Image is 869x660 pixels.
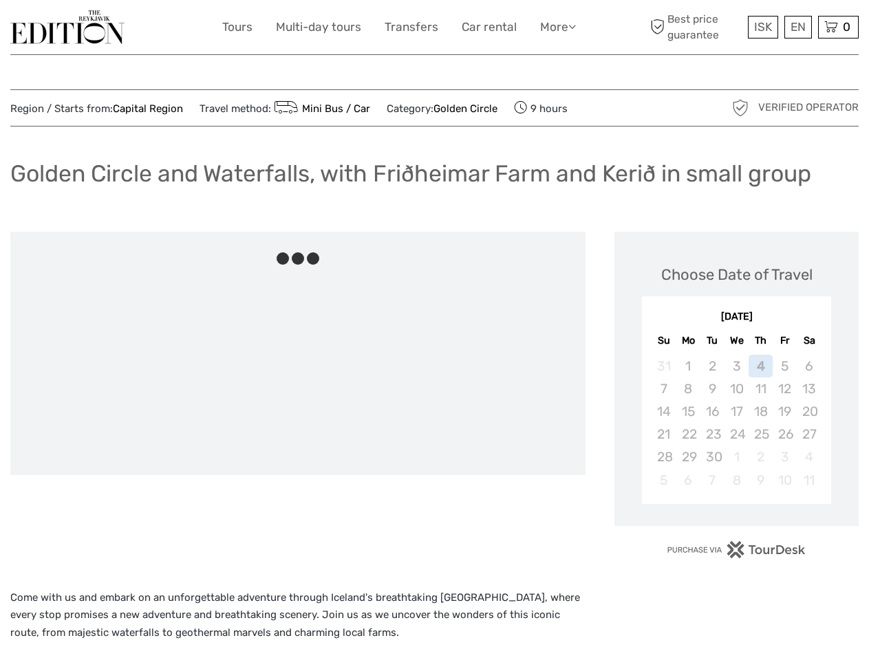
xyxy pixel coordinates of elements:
div: Not available Saturday, September 13th, 2025 [797,377,821,400]
div: Not available Sunday, September 7th, 2025 [652,377,676,400]
a: Transfers [385,17,438,37]
div: Not available Friday, September 26th, 2025 [773,423,797,445]
div: Th [749,331,773,350]
div: Not available Monday, September 1st, 2025 [676,355,700,377]
img: PurchaseViaTourDesk.png [667,541,806,558]
span: Category: [387,102,497,116]
a: More [540,17,576,37]
a: Capital Region [113,102,183,115]
a: Car rental [462,17,517,37]
div: Not available Sunday, October 5th, 2025 [652,469,676,492]
div: Not available Wednesday, September 24th, 2025 [725,423,749,445]
img: The Reykjavík Edition [10,10,125,44]
div: Not available Thursday, October 2nd, 2025 [749,445,773,468]
div: Su [652,331,676,350]
div: Not available Monday, September 8th, 2025 [676,377,700,400]
div: Not available Sunday, September 14th, 2025 [652,400,676,423]
span: Best price guarantee [647,12,744,42]
div: Not available Sunday, September 28th, 2025 [652,445,676,468]
div: Not available Saturday, October 4th, 2025 [797,445,821,468]
div: Not available Wednesday, October 8th, 2025 [725,469,749,492]
div: Not available Saturday, September 6th, 2025 [797,355,821,377]
div: Not available Tuesday, October 7th, 2025 [700,469,725,492]
div: Not available Wednesday, September 17th, 2025 [725,400,749,423]
div: Not available Tuesday, September 9th, 2025 [700,377,725,400]
span: Verified Operator [758,100,859,115]
div: Not available Wednesday, September 10th, 2025 [725,377,749,400]
a: Multi-day tours [276,17,361,37]
div: Fr [773,331,797,350]
div: [DATE] [642,310,831,324]
div: Not available Saturday, September 20th, 2025 [797,400,821,423]
div: Not available Tuesday, September 2nd, 2025 [700,355,725,377]
a: Tours [222,17,253,37]
div: Not available Thursday, September 4th, 2025 [749,355,773,377]
div: Not available Friday, September 5th, 2025 [773,355,797,377]
div: We [725,331,749,350]
div: Not available Thursday, September 11th, 2025 [749,377,773,400]
div: Not available Tuesday, September 16th, 2025 [700,400,725,423]
div: Not available Monday, October 6th, 2025 [676,469,700,492]
div: Not available Thursday, September 25th, 2025 [749,423,773,445]
div: month 2025-09 [646,355,826,492]
div: Sa [797,331,821,350]
div: Not available Sunday, September 21st, 2025 [652,423,676,445]
img: verified_operator_grey_128.png [729,97,751,119]
div: Not available Friday, September 19th, 2025 [773,400,797,423]
div: Not available Saturday, September 27th, 2025 [797,423,821,445]
span: ISK [754,20,772,34]
h1: Golden Circle and Waterfalls, with Friðheimar Farm and Kerið in small group [10,159,811,188]
div: Mo [676,331,700,350]
span: Travel method: [200,98,370,118]
div: Not available Saturday, October 11th, 2025 [797,469,821,492]
div: Not available Monday, September 15th, 2025 [676,400,700,423]
p: Come with us and embark on an unforgettable adventure through Iceland's breathtaking [GEOGRAPHIC_... [10,589,586,642]
div: Not available Wednesday, October 1st, 2025 [725,445,749,468]
div: Not available Tuesday, September 23rd, 2025 [700,423,725,445]
div: Not available Thursday, September 18th, 2025 [749,400,773,423]
div: Not available Thursday, October 9th, 2025 [749,469,773,492]
span: 9 hours [514,98,568,118]
span: 0 [841,20,852,34]
div: Not available Wednesday, September 3rd, 2025 [725,355,749,377]
div: Not available Sunday, August 31st, 2025 [652,355,676,377]
a: Golden Circle [433,102,497,115]
span: Region / Starts from: [10,102,183,116]
div: EN [784,16,812,38]
div: Not available Friday, October 10th, 2025 [773,469,797,492]
div: Choose Date of Travel [661,264,813,285]
div: Not available Friday, October 3rd, 2025 [773,445,797,468]
div: Not available Friday, September 12th, 2025 [773,377,797,400]
div: Not available Monday, September 22nd, 2025 [676,423,700,445]
a: Mini Bus / Car [271,102,370,115]
div: Not available Tuesday, September 30th, 2025 [700,445,725,468]
div: Not available Monday, September 29th, 2025 [676,445,700,468]
div: Tu [700,331,725,350]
